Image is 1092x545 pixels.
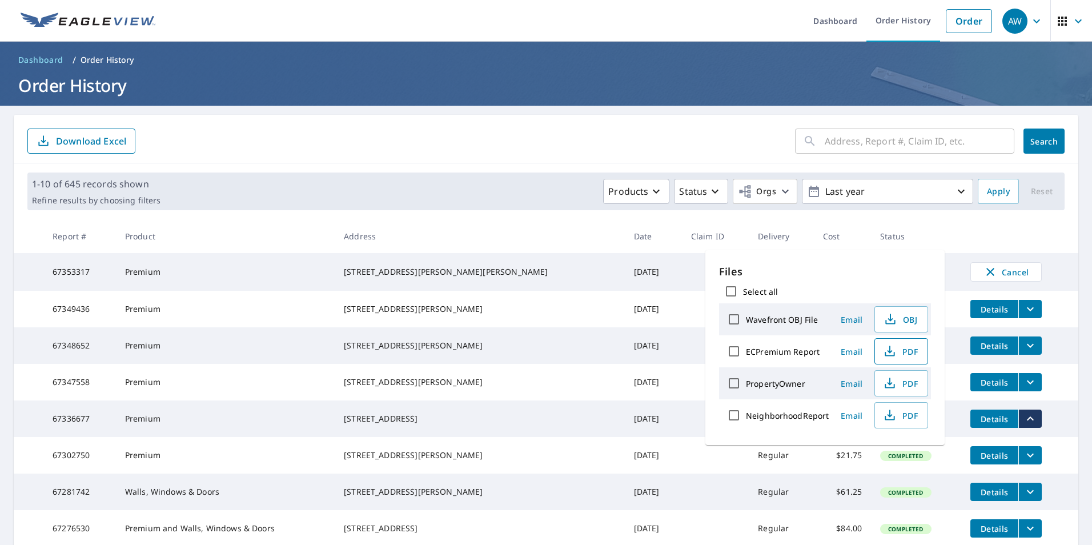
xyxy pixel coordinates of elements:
[679,185,707,198] p: Status
[749,474,814,510] td: Regular
[32,195,160,206] p: Refine results by choosing filters
[743,286,778,297] label: Select all
[43,400,116,437] td: 67336677
[116,291,335,327] td: Premium
[56,135,126,147] p: Download Excel
[874,370,928,396] button: PDF
[733,179,797,204] button: Orgs
[970,300,1018,318] button: detailsBtn-67349436
[746,378,805,389] label: PropertyOwner
[970,410,1018,428] button: detailsBtn-67336677
[978,179,1019,204] button: Apply
[14,51,68,69] a: Dashboard
[344,303,615,315] div: [STREET_ADDRESS][PERSON_NAME]
[838,346,865,357] span: Email
[882,344,918,358] span: PDF
[625,400,682,437] td: [DATE]
[987,185,1010,199] span: Apply
[625,474,682,510] td: [DATE]
[874,306,928,332] button: OBJ
[874,402,928,428] button: PDF
[1018,446,1042,464] button: filesDropdownBtn-67302750
[749,219,814,253] th: Delivery
[814,474,871,510] td: $61.25
[116,474,335,510] td: Walls, Windows & Doors
[881,525,930,533] span: Completed
[116,437,335,474] td: Premium
[43,219,116,253] th: Report #
[344,340,615,351] div: [STREET_ADDRESS][PERSON_NAME]
[81,54,134,66] p: Order History
[881,452,930,460] span: Completed
[116,253,335,291] td: Premium
[738,185,776,199] span: Orgs
[838,410,865,421] span: Email
[833,343,870,360] button: Email
[603,179,669,204] button: Products
[674,179,728,204] button: Status
[982,265,1030,279] span: Cancel
[1018,373,1042,391] button: filesDropdownBtn-67347558
[970,483,1018,501] button: detailsBtn-67281742
[874,338,928,364] button: PDF
[871,219,961,253] th: Status
[838,378,865,389] span: Email
[882,408,918,422] span: PDF
[814,437,871,474] td: $21.75
[746,346,820,357] label: ECPremium Report
[1023,129,1065,154] button: Search
[821,182,954,202] p: Last year
[43,253,116,291] td: 67353317
[970,262,1042,282] button: Cancel
[344,450,615,461] div: [STREET_ADDRESS][PERSON_NAME]
[1018,300,1042,318] button: filesDropdownBtn-67349436
[27,129,135,154] button: Download Excel
[344,413,615,424] div: [STREET_ADDRESS]
[344,266,615,278] div: [STREET_ADDRESS][PERSON_NAME][PERSON_NAME]
[746,410,829,421] label: NeighborhoodReport
[977,304,1011,315] span: Details
[882,376,918,390] span: PDF
[1033,136,1055,147] span: Search
[1018,519,1042,538] button: filesDropdownBtn-67276530
[116,219,335,253] th: Product
[608,185,648,198] p: Products
[825,125,1014,157] input: Address, Report #, Claim ID, etc.
[970,446,1018,464] button: detailsBtn-67302750
[1018,483,1042,501] button: filesDropdownBtn-67281742
[802,179,973,204] button: Last year
[43,437,116,474] td: 67302750
[970,336,1018,355] button: detailsBtn-67348652
[833,375,870,392] button: Email
[43,291,116,327] td: 67349436
[14,74,1078,97] h1: Order History
[21,13,155,30] img: EV Logo
[625,327,682,364] td: [DATE]
[43,474,116,510] td: 67281742
[625,219,682,253] th: Date
[749,437,814,474] td: Regular
[833,311,870,328] button: Email
[32,177,160,191] p: 1-10 of 645 records shown
[970,373,1018,391] button: detailsBtn-67347558
[838,314,865,325] span: Email
[881,488,930,496] span: Completed
[625,437,682,474] td: [DATE]
[946,9,992,33] a: Order
[833,407,870,424] button: Email
[116,400,335,437] td: Premium
[719,264,931,279] p: Files
[43,327,116,364] td: 67348652
[116,327,335,364] td: Premium
[18,54,63,66] span: Dashboard
[344,376,615,388] div: [STREET_ADDRESS][PERSON_NAME]
[43,364,116,400] td: 67347558
[970,519,1018,538] button: detailsBtn-67276530
[682,219,749,253] th: Claim ID
[625,253,682,291] td: [DATE]
[814,219,871,253] th: Cost
[746,314,818,325] label: Wavefront OBJ File
[14,51,1078,69] nav: breadcrumb
[1018,410,1042,428] button: filesDropdownBtn-67336677
[1018,336,1042,355] button: filesDropdownBtn-67348652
